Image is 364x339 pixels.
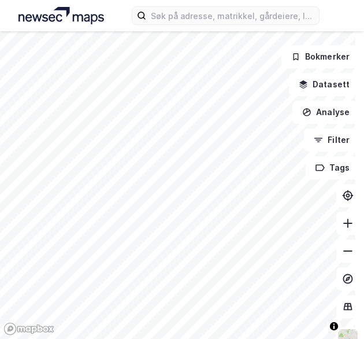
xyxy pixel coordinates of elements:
button: Datasett [289,73,359,96]
button: Analyse [292,101,359,124]
button: Bokmerker [281,45,359,68]
img: logo.a4113a55bc3d86da70a041830d287a7e.svg [18,7,104,24]
button: Tags [306,156,359,179]
input: Søk på adresse, matrikkel, gårdeiere, leietakere eller personer [146,7,319,24]
button: Filter [304,128,359,152]
a: Mapbox homepage [3,322,54,336]
iframe: Chat Widget [306,283,364,339]
div: Kontrollprogram for chat [306,283,364,339]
